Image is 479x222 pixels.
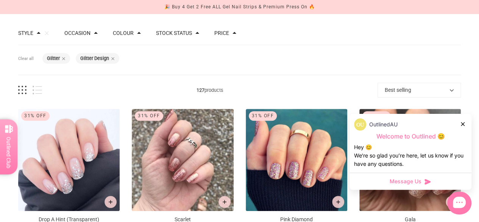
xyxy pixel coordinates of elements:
[446,196,458,208] button: Add to cart
[47,56,60,61] button: Glitter
[218,196,231,208] button: Add to cart
[390,178,421,185] span: Message Us
[33,86,42,94] button: List view
[42,86,378,94] span: products
[354,132,467,140] p: Welcome to Outlined 😊
[354,143,467,168] div: Hey 😊 We‘re so glad you’re here, let us know if you have any questions.
[369,120,398,129] p: OutlinedAU
[47,55,60,61] b: Glitter
[378,83,461,98] button: Best selling
[21,111,50,121] div: 31% Off
[105,196,117,208] button: Add to cart
[362,111,391,121] div: 31% Off
[332,196,344,208] button: Add to cart
[18,86,27,94] button: Grid view
[64,30,90,36] button: Filter by Occasion
[18,53,34,65] button: Clear all filters
[80,56,109,61] button: Glitter Design
[80,55,109,61] b: Glitter Design
[214,30,229,36] button: Filter by Price
[44,31,49,36] button: Clear filters by Style
[197,87,204,93] b: 127
[156,30,192,36] button: Filter by Stock status
[135,111,163,121] div: 31% Off
[18,30,33,36] button: Filter by Style
[249,111,277,121] div: 31% Off
[113,30,134,36] button: Filter by Colour
[354,118,366,131] img: data:image/png;base64,iVBORw0KGgoAAAANSUhEUgAAACQAAAAkCAYAAADhAJiYAAAAAXNSR0IArs4c6QAAAXdJREFUWEd...
[164,3,315,11] div: 🎉 Buy 4 Get 2 Free ALL Gel Nail Strips & Premium Press On 🔥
